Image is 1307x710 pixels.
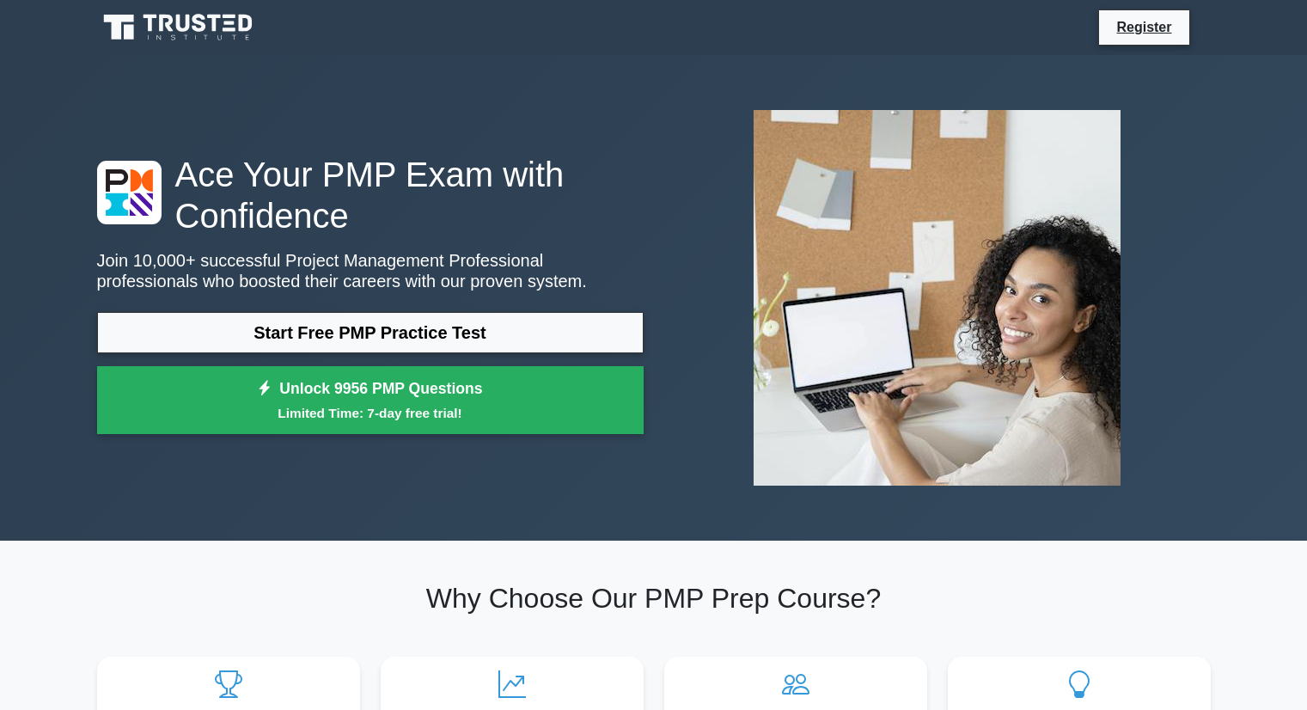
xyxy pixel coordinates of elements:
a: Unlock 9956 PMP QuestionsLimited Time: 7-day free trial! [97,366,644,435]
h1: Ace Your PMP Exam with Confidence [97,154,644,236]
p: Join 10,000+ successful Project Management Professional professionals who boosted their careers w... [97,250,644,291]
a: Start Free PMP Practice Test [97,312,644,353]
a: Register [1106,16,1182,38]
small: Limited Time: 7-day free trial! [119,403,622,423]
h2: Why Choose Our PMP Prep Course? [97,582,1211,615]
